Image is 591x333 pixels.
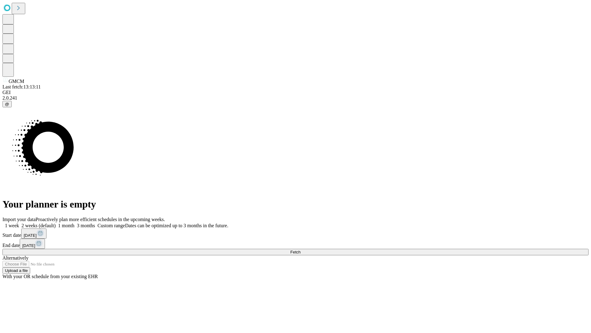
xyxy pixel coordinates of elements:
[22,243,35,248] span: [DATE]
[98,223,125,228] span: Custom range
[36,217,165,222] span: Proactively plan more efficient schedules in the upcoming weeks.
[22,223,56,228] span: 2 weeks (default)
[290,250,300,254] span: Fetch
[24,233,37,238] span: [DATE]
[2,217,36,222] span: Import your data
[20,239,45,249] button: [DATE]
[5,102,9,106] span: @
[9,79,24,84] span: GMCM
[2,228,589,239] div: Start date
[2,255,28,261] span: Alternatively
[2,95,589,101] div: 2.0.241
[2,101,12,107] button: @
[2,199,589,210] h1: Your planner is empty
[2,267,30,274] button: Upload a file
[125,223,228,228] span: Dates can be optimized up to 3 months in the future.
[2,84,41,89] span: Last fetch: 13:13:11
[2,274,98,279] span: With your OR schedule from your existing EHR
[21,228,46,239] button: [DATE]
[77,223,95,228] span: 3 months
[58,223,74,228] span: 1 month
[2,239,589,249] div: End date
[2,249,589,255] button: Fetch
[5,223,19,228] span: 1 week
[2,90,589,95] div: GEI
